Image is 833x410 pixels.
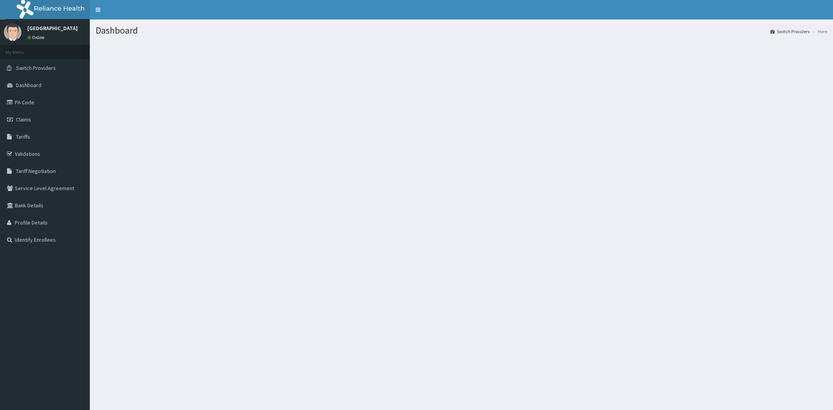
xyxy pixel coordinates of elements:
span: Dashboard [16,82,41,89]
span: Claims [16,116,31,123]
span: Tariffs [16,133,30,140]
span: Tariff Negotiation [16,168,56,175]
h1: Dashboard [96,25,827,36]
span: Switch Providers [16,64,56,71]
img: User Image [4,23,21,41]
p: [GEOGRAPHIC_DATA] [27,25,78,31]
a: Switch Providers [770,28,810,35]
li: Here [810,28,827,35]
a: Online [27,35,46,40]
